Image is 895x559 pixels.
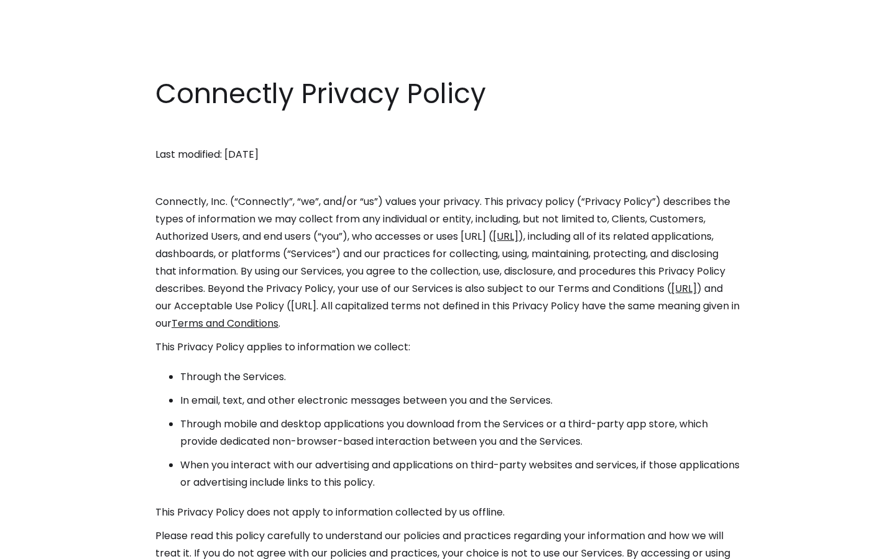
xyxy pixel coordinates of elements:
[180,392,740,409] li: In email, text, and other electronic messages between you and the Services.
[25,537,75,555] ul: Language list
[180,416,740,450] li: Through mobile and desktop applications you download from the Services or a third-party app store...
[155,170,740,187] p: ‍
[155,122,740,140] p: ‍
[155,339,740,356] p: This Privacy Policy applies to information we collect:
[671,281,697,296] a: [URL]
[172,316,278,330] a: Terms and Conditions
[180,457,740,491] li: When you interact with our advertising and applications on third-party websites and services, if ...
[493,229,518,243] a: [URL]
[155,146,740,163] p: Last modified: [DATE]
[12,536,75,555] aside: Language selected: English
[180,368,740,386] li: Through the Services.
[155,75,740,113] h1: Connectly Privacy Policy
[155,504,740,521] p: This Privacy Policy does not apply to information collected by us offline.
[155,193,740,332] p: Connectly, Inc. (“Connectly”, “we”, and/or “us”) values your privacy. This privacy policy (“Priva...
